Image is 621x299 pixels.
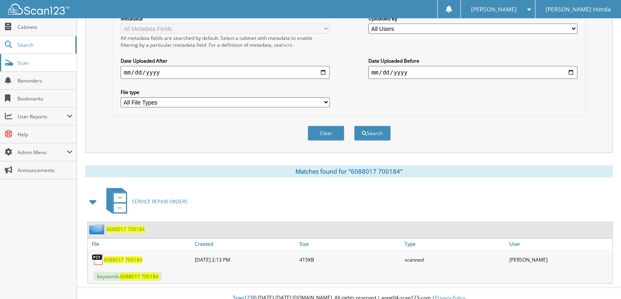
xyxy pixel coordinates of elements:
a: File [88,238,193,249]
span: [PERSON_NAME] [471,7,517,12]
span: 700184 [125,256,142,263]
label: Date Uploaded After [121,57,330,64]
span: 6088017 [106,226,126,233]
span: Announcements [18,167,73,174]
div: All metadata fields are searched by default. Select a cabinet with metadata to enable filtering b... [121,35,330,48]
span: [PERSON_NAME] Honda [546,7,611,12]
span: Bookmarks [18,95,73,102]
div: [DATE] 2:13 PM [193,251,298,268]
a: Size [297,238,403,249]
button: Search [354,126,391,141]
span: 6088017 [104,256,124,263]
button: Clear [308,126,344,141]
span: Help [18,131,73,138]
label: File type [121,89,330,96]
span: Cabinets [18,24,73,31]
a: 6088017 700184 [104,256,142,263]
img: folder2.png [89,224,106,234]
label: Date Uploaded Before [368,57,578,64]
input: end [368,66,578,79]
div: 415KB [297,251,403,268]
label: Uploaded By [368,15,578,22]
span: 6088017 [120,273,140,280]
span: 700184 [128,226,145,233]
span: Admin Menu [18,149,67,156]
div: scanned [403,251,508,268]
span: Scan [18,59,73,66]
span: Reminders [18,77,73,84]
a: Created [193,238,298,249]
span: User Reports [18,113,67,120]
label: Metadata [121,15,330,22]
span: Keywords: [94,272,162,281]
a: here [282,41,293,48]
span: 700184 [141,273,159,280]
a: 6088017 700184 [106,226,145,233]
span: Search [18,41,71,48]
a: SERVICE REPAIR ORDERS [101,186,188,218]
div: [PERSON_NAME] [507,251,612,268]
img: PDF.png [92,253,104,266]
span: SERVICE REPAIR ORDERS [132,198,188,205]
input: start [121,66,330,79]
div: Matches found for "6088017 700184" [85,165,613,177]
a: Type [403,238,508,249]
img: scan123-logo-white.svg [8,4,69,15]
a: User [507,238,612,249]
